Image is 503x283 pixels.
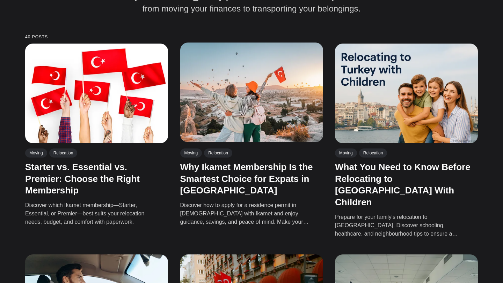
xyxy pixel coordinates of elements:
[25,148,47,158] a: Moving
[25,201,161,226] p: Discover which Ikamet membership—Starter, Essential, or Premier—best suits your relocation needs,...
[180,43,323,142] img: Why Ikamet Membership Is the Smartest Choice for Expats in Türkiye
[25,44,168,143] img: Starter vs. Essential vs. Premier: Choose the Right Membership
[335,213,471,238] p: Prepare for your family's relocation to [GEOGRAPHIC_DATA]. Discover schooling, healthcare, and ne...
[25,35,478,39] small: 40 posts
[335,162,471,207] a: What You Need to Know Before Relocating to [GEOGRAPHIC_DATA] With Children
[180,162,313,196] a: Why Ikamet Membership Is the Smartest Choice for Expats in [GEOGRAPHIC_DATA]
[25,162,140,196] a: Starter vs. Essential vs. Premier: Choose the Right Membership
[180,201,316,226] p: Discover how to apply for a residence permit in [DEMOGRAPHIC_DATA] with Ikamet and enjoy guidance...
[335,44,478,143] img: What You Need to Know Before Relocating to Turkey With Children
[49,148,78,158] a: Relocation
[180,148,202,158] a: Moving
[335,148,357,158] a: Moving
[359,148,387,158] a: Relocation
[204,148,232,158] a: Relocation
